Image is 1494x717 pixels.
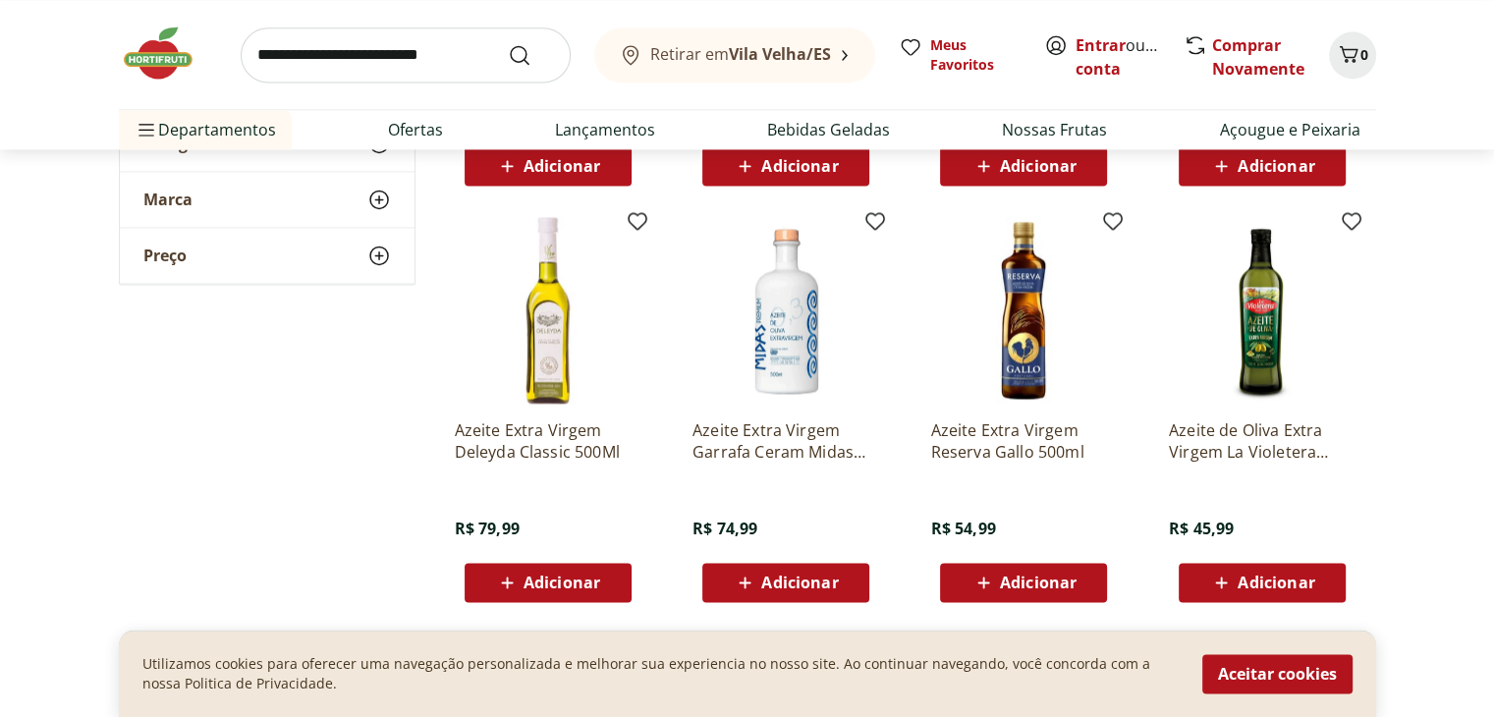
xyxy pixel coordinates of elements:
[120,172,415,227] button: Marca
[1169,518,1234,539] span: R$ 45,99
[455,419,641,463] a: Azeite Extra Virgem Deleyda Classic 500Ml
[524,158,600,174] span: Adicionar
[524,575,600,590] span: Adicionar
[940,146,1107,186] button: Adicionar
[1076,34,1126,56] a: Entrar
[135,106,158,153] button: Menu
[1000,158,1077,174] span: Adicionar
[899,35,1021,75] a: Meus Favoritos
[930,518,995,539] span: R$ 54,99
[650,45,831,63] span: Retirar em
[767,118,890,141] a: Bebidas Geladas
[455,217,641,404] img: Azeite Extra Virgem Deleyda Classic 500Ml
[1002,118,1107,141] a: Nossas Frutas
[729,43,831,65] b: Vila Velha/ES
[1076,34,1184,80] a: Criar conta
[1076,33,1163,81] span: ou
[120,228,415,283] button: Preço
[465,146,632,186] button: Adicionar
[143,246,187,265] span: Preço
[1238,158,1314,174] span: Adicionar
[1169,217,1356,404] img: Azeite de Oliva Extra Virgem La Violetera 500ml
[761,158,838,174] span: Adicionar
[1000,575,1077,590] span: Adicionar
[692,419,879,463] a: Azeite Extra Virgem Garrafa Ceram Midas 500ml
[119,24,217,83] img: Hortifruti
[761,575,838,590] span: Adicionar
[388,118,443,141] a: Ofertas
[465,563,632,602] button: Adicionar
[594,28,875,83] button: Retirar emVila Velha/ES
[508,43,555,67] button: Submit Search
[930,217,1117,404] img: Azeite Extra Virgem Reserva Gallo 500ml
[940,563,1107,602] button: Adicionar
[1169,419,1356,463] a: Azeite de Oliva Extra Virgem La Violetera 500ml
[241,28,571,83] input: search
[702,563,869,602] button: Adicionar
[135,106,276,153] span: Departamentos
[1212,34,1304,80] a: Comprar Novamente
[1329,31,1376,79] button: Carrinho
[143,190,193,209] span: Marca
[555,118,655,141] a: Lançamentos
[702,146,869,186] button: Adicionar
[1360,45,1368,64] span: 0
[1219,118,1359,141] a: Açougue e Peixaria
[930,419,1117,463] a: Azeite Extra Virgem Reserva Gallo 500ml
[455,518,520,539] span: R$ 79,99
[142,654,1179,693] p: Utilizamos cookies para oferecer uma navegação personalizada e melhorar sua experiencia no nosso ...
[1179,146,1346,186] button: Adicionar
[1238,575,1314,590] span: Adicionar
[692,217,879,404] img: Azeite Extra Virgem Garrafa Ceram Midas 500ml
[692,518,757,539] span: R$ 74,99
[930,35,1021,75] span: Meus Favoritos
[1202,654,1353,693] button: Aceitar cookies
[1179,563,1346,602] button: Adicionar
